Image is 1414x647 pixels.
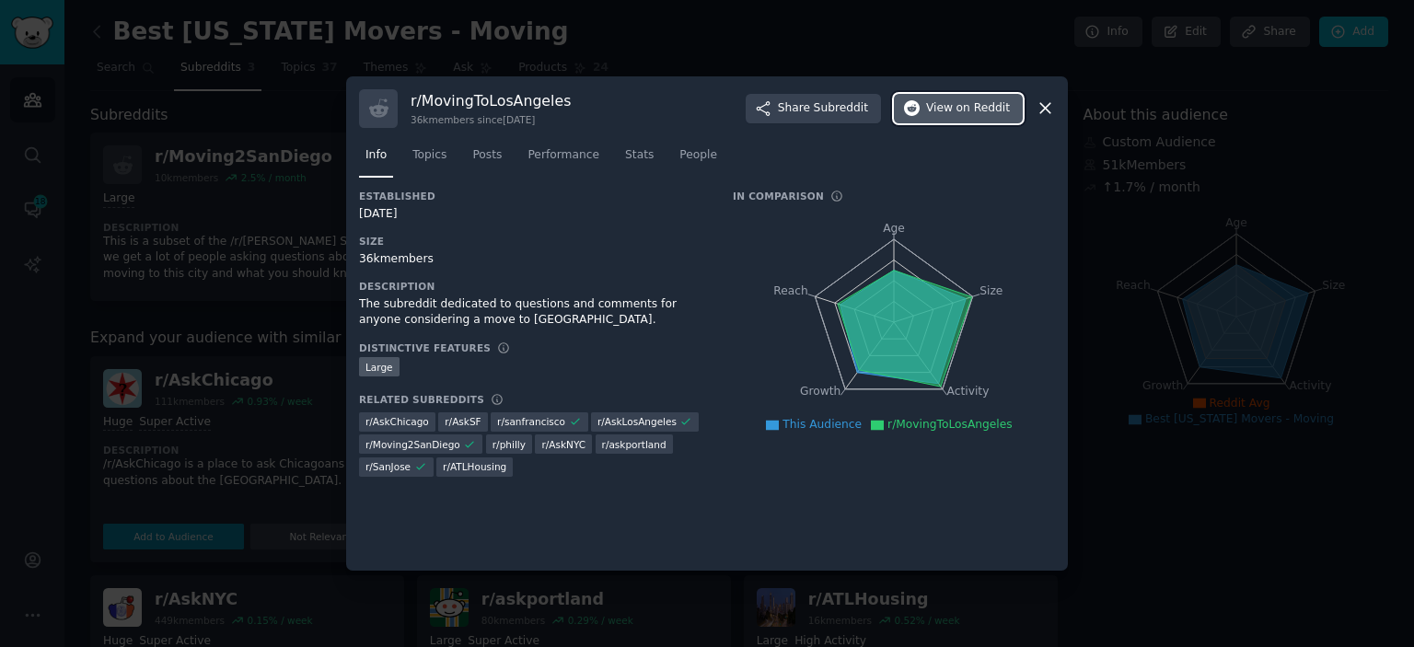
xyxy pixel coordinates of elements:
h3: In Comparison [733,190,824,202]
a: People [673,141,724,179]
span: r/ AskChicago [365,415,429,428]
h3: Related Subreddits [359,393,484,406]
tspan: Age [883,222,905,235]
span: r/ AskSF [445,415,481,428]
h3: Size [359,235,707,248]
span: r/MovingToLosAngeles [887,418,1013,431]
tspan: Reach [773,283,808,296]
span: Subreddit [814,100,868,117]
button: ShareSubreddit [746,94,881,123]
h3: Established [359,190,707,202]
span: Topics [412,147,446,164]
a: Topics [406,141,453,179]
span: Performance [527,147,599,164]
h3: Distinctive Features [359,341,491,354]
span: Stats [625,147,654,164]
div: The subreddit dedicated to questions and comments for anyone considering a move to [GEOGRAPHIC_DA... [359,296,707,329]
span: r/ SanJose [365,460,411,473]
span: r/ AskNYC [541,438,585,451]
span: on Reddit [956,100,1010,117]
span: r/ sanfrancisco [497,415,565,428]
span: r/ Moving2SanDiego [365,438,460,451]
span: r/ philly [493,438,526,451]
span: r/ ATLHousing [443,460,506,473]
span: Info [365,147,387,164]
a: Stats [619,141,660,179]
div: Large [359,357,400,376]
div: 36k members since [DATE] [411,113,571,126]
span: r/ askportland [602,438,666,451]
button: Viewon Reddit [894,94,1023,123]
span: This Audience [782,418,862,431]
div: [DATE] [359,206,707,223]
h3: Description [359,280,707,293]
tspan: Size [979,283,1003,296]
span: Share [778,100,868,117]
a: Performance [521,141,606,179]
a: Info [359,141,393,179]
span: People [679,147,717,164]
tspan: Activity [947,385,990,398]
tspan: Growth [800,385,840,398]
h3: r/ MovingToLosAngeles [411,91,571,110]
span: Posts [472,147,502,164]
span: r/ AskLosAngeles [597,415,677,428]
span: View [926,100,1010,117]
div: 36k members [359,251,707,268]
a: Posts [466,141,508,179]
